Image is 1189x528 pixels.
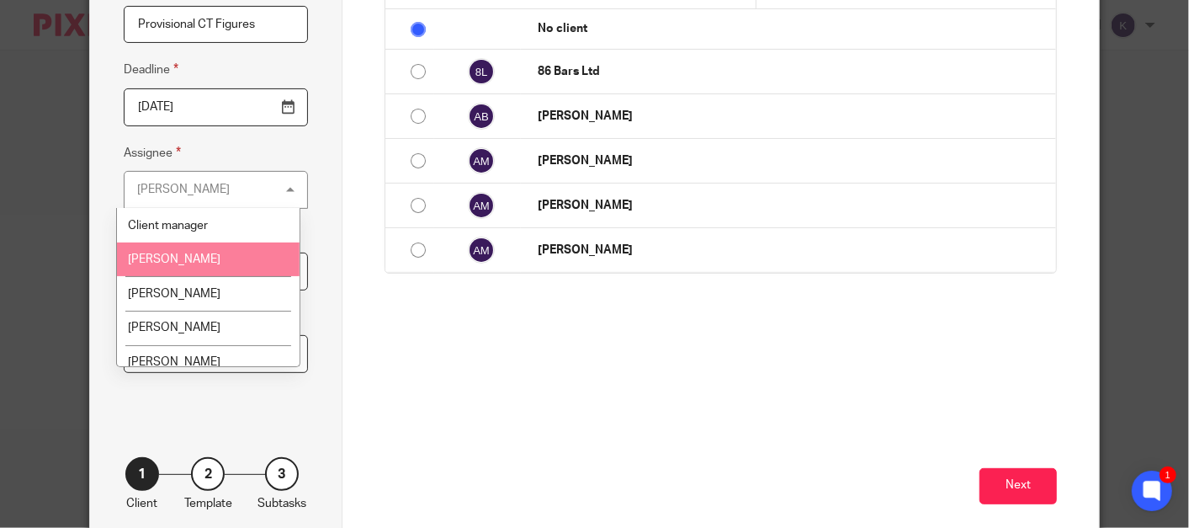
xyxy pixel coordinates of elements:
p: [PERSON_NAME] [538,242,1048,259]
span: [PERSON_NAME] [128,253,220,265]
p: No client [538,20,1048,37]
label: Assignee [124,143,181,163]
img: svg%3E [468,103,495,130]
span: [PERSON_NAME] [128,356,220,368]
p: [PERSON_NAME] [538,197,1048,214]
div: 2 [191,457,225,491]
div: 1 [125,457,159,491]
p: Subtasks [257,495,306,512]
p: [PERSON_NAME] [538,152,1048,169]
input: Task name [124,6,308,44]
span: [PERSON_NAME] [128,322,220,333]
button: Next [979,468,1057,504]
p: Client [126,495,157,512]
p: Template [184,495,232,512]
img: svg%3E [468,58,495,85]
img: svg%3E [468,192,495,219]
div: 1 [1160,467,1176,483]
div: [PERSON_NAME] [137,184,230,195]
p: [PERSON_NAME] [538,108,1048,125]
img: svg%3E [468,147,495,174]
span: Client manager [128,220,208,232]
div: 3 [265,457,299,491]
input: Use the arrow keys to pick a date [124,88,308,126]
label: Deadline [124,60,178,79]
p: 86 Bars Ltd [538,63,1048,80]
img: svg%3E [468,237,495,264]
span: [PERSON_NAME] [128,288,220,300]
